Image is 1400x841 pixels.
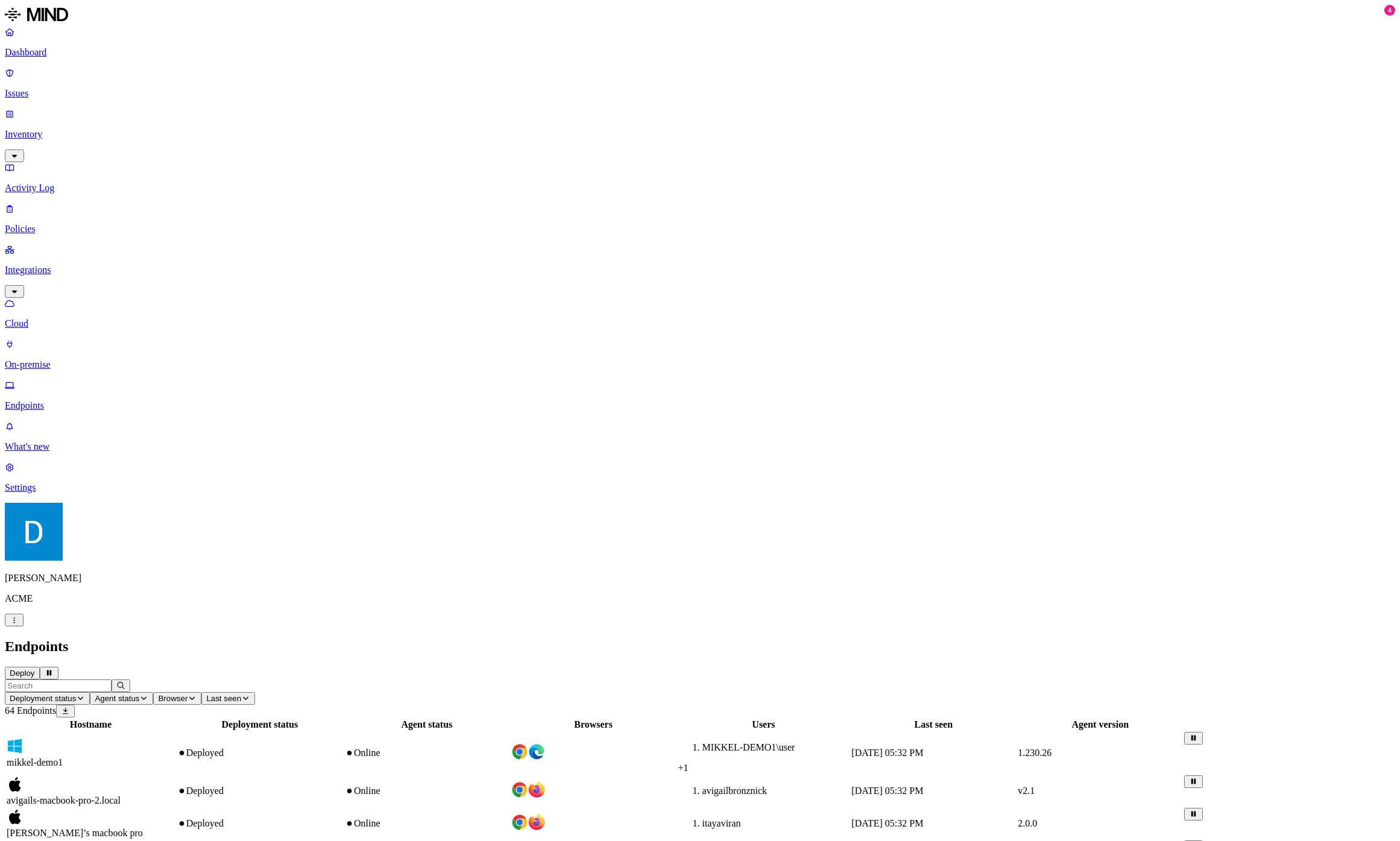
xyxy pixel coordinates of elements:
p: Cloud [5,318,1395,329]
div: Deployed [177,786,342,796]
img: chrome.svg [511,743,528,760]
a: Issues [5,68,1395,99]
img: Daniel Golshani [5,503,63,561]
p: Integrations [5,265,1395,276]
span: mikkel-demo1 [7,757,63,767]
p: What's new [5,441,1395,452]
p: On-premise [5,359,1395,370]
p: ACME [5,593,1395,604]
p: Dashboard [5,47,1395,58]
div: Agent status [345,719,509,730]
span: 64 Endpoints [5,705,56,716]
a: Cloud [5,298,1395,329]
a: Activity Log [5,162,1395,194]
span: [PERSON_NAME]’s macbook pro [7,828,143,838]
img: firefox.svg [528,781,545,798]
div: Deployed [177,818,342,829]
span: 2.0.0 [1018,818,1037,828]
span: Last seen [206,694,241,703]
span: Deployment status [10,694,76,703]
a: Settings [5,462,1395,493]
img: edge.svg [528,743,545,760]
img: MIND [5,5,68,24]
span: itayaviran [702,818,741,828]
span: [DATE] 05:32 PM [851,786,923,796]
span: 1.230.26 [1018,748,1052,758]
p: Endpoints [5,400,1395,411]
a: What's new [5,421,1395,452]
a: MIND [5,5,1395,27]
div: Deployment status [177,719,342,730]
a: Endpoints [5,380,1395,411]
p: Inventory [5,129,1395,140]
p: Policies [5,224,1395,235]
p: Activity Log [5,183,1395,194]
span: avigailbronznick [702,786,768,796]
a: On-premise [5,339,1395,370]
a: Policies [5,203,1395,235]
span: Agent status [95,694,139,703]
p: Issues [5,88,1395,99]
a: Dashboard [5,27,1395,58]
div: Last seen [851,719,1015,730]
div: Online [345,748,509,758]
button: Deploy [5,667,40,679]
img: macos.svg [7,776,24,793]
div: Agent version [1018,719,1182,730]
h2: Endpoints [5,638,1395,655]
span: [DATE] 05:32 PM [851,748,923,758]
a: Integrations [5,244,1395,296]
input: Search [5,679,112,692]
span: + 1 [678,763,689,773]
div: 4 [1384,5,1395,16]
span: Browser [158,694,188,703]
p: Settings [5,482,1395,493]
div: Browsers [511,719,676,730]
img: chrome.svg [511,781,528,798]
span: avigails-macbook-pro-2.local [7,795,121,805]
span: [DATE] 05:32 PM [851,818,923,828]
span: MIKKEL-DEMO1\user [702,742,795,752]
div: Deployed [177,748,342,758]
img: windows.svg [7,738,24,755]
div: Online [345,818,509,829]
span: v2.1 [1018,786,1035,796]
img: chrome.svg [511,814,528,831]
div: Hostname [7,719,175,730]
a: Inventory [5,109,1395,160]
div: Users [678,719,850,730]
div: Online [345,786,509,796]
img: firefox.svg [528,814,545,831]
img: macos.svg [7,808,24,825]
